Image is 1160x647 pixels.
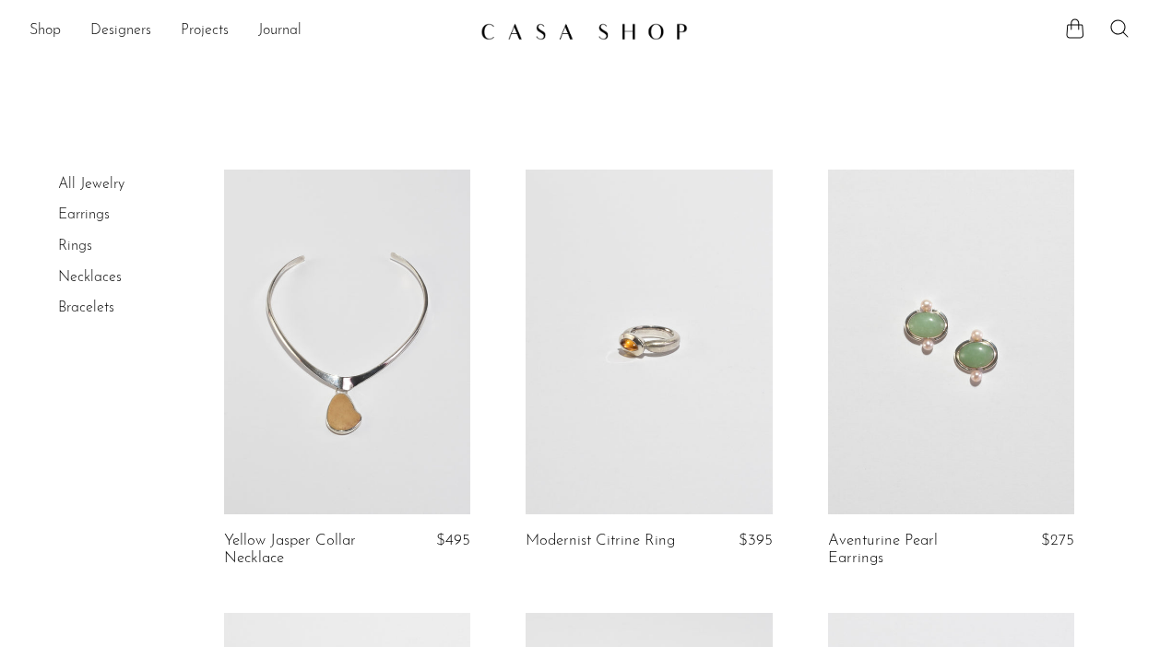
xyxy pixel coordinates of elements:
[526,533,675,549] a: Modernist Citrine Ring
[30,16,466,47] nav: Desktop navigation
[436,533,470,548] span: $495
[739,533,773,548] span: $395
[58,300,114,315] a: Bracelets
[258,19,302,43] a: Journal
[224,533,385,567] a: Yellow Jasper Collar Necklace
[58,270,122,285] a: Necklaces
[58,177,124,192] a: All Jewelry
[30,19,61,43] a: Shop
[828,533,989,567] a: Aventurine Pearl Earrings
[90,19,151,43] a: Designers
[58,239,92,253] a: Rings
[58,207,110,222] a: Earrings
[181,19,229,43] a: Projects
[30,16,466,47] ul: NEW HEADER MENU
[1041,533,1074,548] span: $275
